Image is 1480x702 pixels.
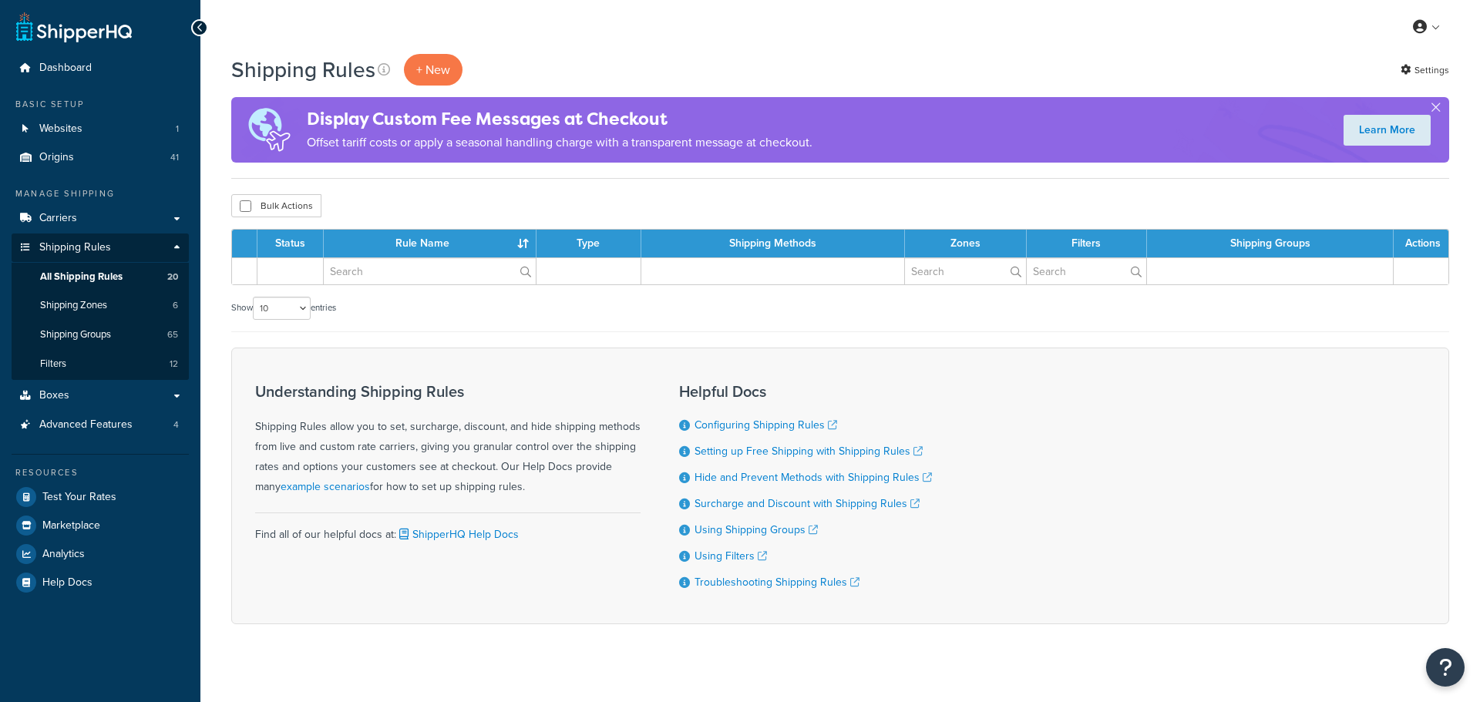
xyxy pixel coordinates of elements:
[12,411,189,439] li: Advanced Features
[231,194,321,217] button: Bulk Actions
[12,411,189,439] a: Advanced Features 4
[536,230,641,257] th: Type
[42,576,92,589] span: Help Docs
[1344,115,1431,146] a: Learn More
[12,350,189,378] a: Filters 12
[396,526,519,542] a: ShipperHQ Help Docs
[12,143,189,172] li: Origins
[12,512,189,539] a: Marketplace
[404,54,462,86] p: + New
[641,230,905,257] th: Shipping Methods
[1401,59,1449,81] a: Settings
[12,115,189,143] li: Websites
[255,512,641,545] div: Find all of our helpful docs at:
[12,187,189,200] div: Manage Shipping
[12,233,189,380] li: Shipping Rules
[12,204,189,233] a: Carriers
[1426,648,1465,687] button: Open Resource Center
[173,418,179,432] span: 4
[40,328,111,341] span: Shipping Groups
[40,270,123,284] span: All Shipping Rules
[12,321,189,349] a: Shipping Groups 65
[12,540,189,568] a: Analytics
[695,522,818,538] a: Using Shipping Groups
[39,389,69,402] span: Boxes
[255,383,641,400] h3: Understanding Shipping Rules
[39,418,133,432] span: Advanced Features
[167,270,178,284] span: 20
[167,328,178,341] span: 65
[307,132,812,153] p: Offset tariff costs or apply a seasonal handling charge with a transparent message at checkout.
[176,123,179,136] span: 1
[12,321,189,349] li: Shipping Groups
[39,151,74,164] span: Origins
[12,98,189,111] div: Basic Setup
[257,230,324,257] th: Status
[12,569,189,596] a: Help Docs
[12,466,189,479] div: Resources
[12,115,189,143] a: Websites 1
[695,574,859,590] a: Troubleshooting Shipping Rules
[42,491,116,504] span: Test Your Rates
[16,12,132,42] a: ShipperHQ Home
[307,106,812,132] h4: Display Custom Fee Messages at Checkout
[905,258,1025,284] input: Search
[695,548,767,564] a: Using Filters
[324,258,536,284] input: Search
[231,55,375,85] h1: Shipping Rules
[253,297,311,320] select: Showentries
[324,230,536,257] th: Rule Name
[695,469,932,485] a: Hide and Prevent Methods with Shipping Rules
[1147,230,1394,257] th: Shipping Groups
[12,350,189,378] li: Filters
[39,212,77,225] span: Carriers
[170,151,179,164] span: 41
[170,358,178,371] span: 12
[1027,230,1147,257] th: Filters
[255,383,641,497] div: Shipping Rules allow you to set, surcharge, discount, and hide shipping methods from live and cus...
[12,263,189,291] li: All Shipping Rules
[905,230,1026,257] th: Zones
[12,291,189,320] a: Shipping Zones 6
[679,383,932,400] h3: Helpful Docs
[42,548,85,561] span: Analytics
[12,381,189,410] a: Boxes
[12,483,189,511] a: Test Your Rates
[12,263,189,291] a: All Shipping Rules 20
[12,233,189,262] a: Shipping Rules
[695,443,923,459] a: Setting up Free Shipping with Shipping Rules
[42,519,100,532] span: Marketplace
[12,54,189,82] a: Dashboard
[1394,230,1448,257] th: Actions
[40,299,107,312] span: Shipping Zones
[173,299,178,312] span: 6
[231,97,307,163] img: duties-banner-06bc72dcb5fe05cb3f9472aba00be2ae8eb53ab6f0d8bb03d382ba314ac3c341.png
[695,417,837,433] a: Configuring Shipping Rules
[281,479,370,495] a: example scenarios
[12,143,189,172] a: Origins 41
[40,358,66,371] span: Filters
[1027,258,1146,284] input: Search
[695,495,920,512] a: Surcharge and Discount with Shipping Rules
[231,297,336,320] label: Show entries
[39,62,92,75] span: Dashboard
[12,291,189,320] li: Shipping Zones
[39,123,82,136] span: Websites
[39,241,111,254] span: Shipping Rules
